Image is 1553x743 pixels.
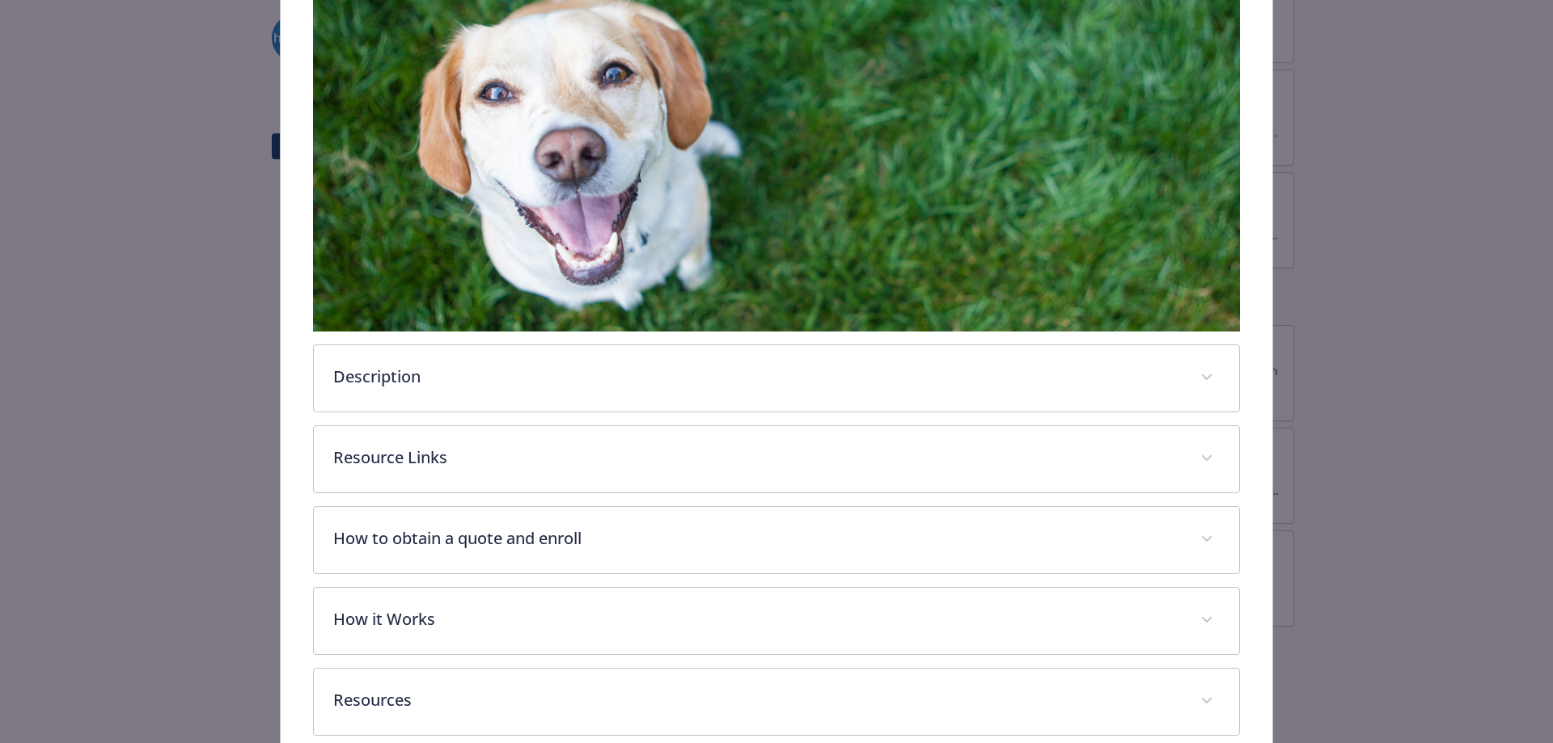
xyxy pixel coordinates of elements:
p: Resources [333,688,1182,712]
p: How it Works [333,607,1182,631]
div: Resource Links [314,426,1240,492]
p: Resource Links [333,445,1182,470]
div: Resources [314,669,1240,735]
div: Description [314,345,1240,412]
div: How it Works [314,588,1240,654]
p: How to obtain a quote and enroll [333,526,1182,551]
div: How to obtain a quote and enroll [314,507,1240,573]
p: Description [333,365,1182,389]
